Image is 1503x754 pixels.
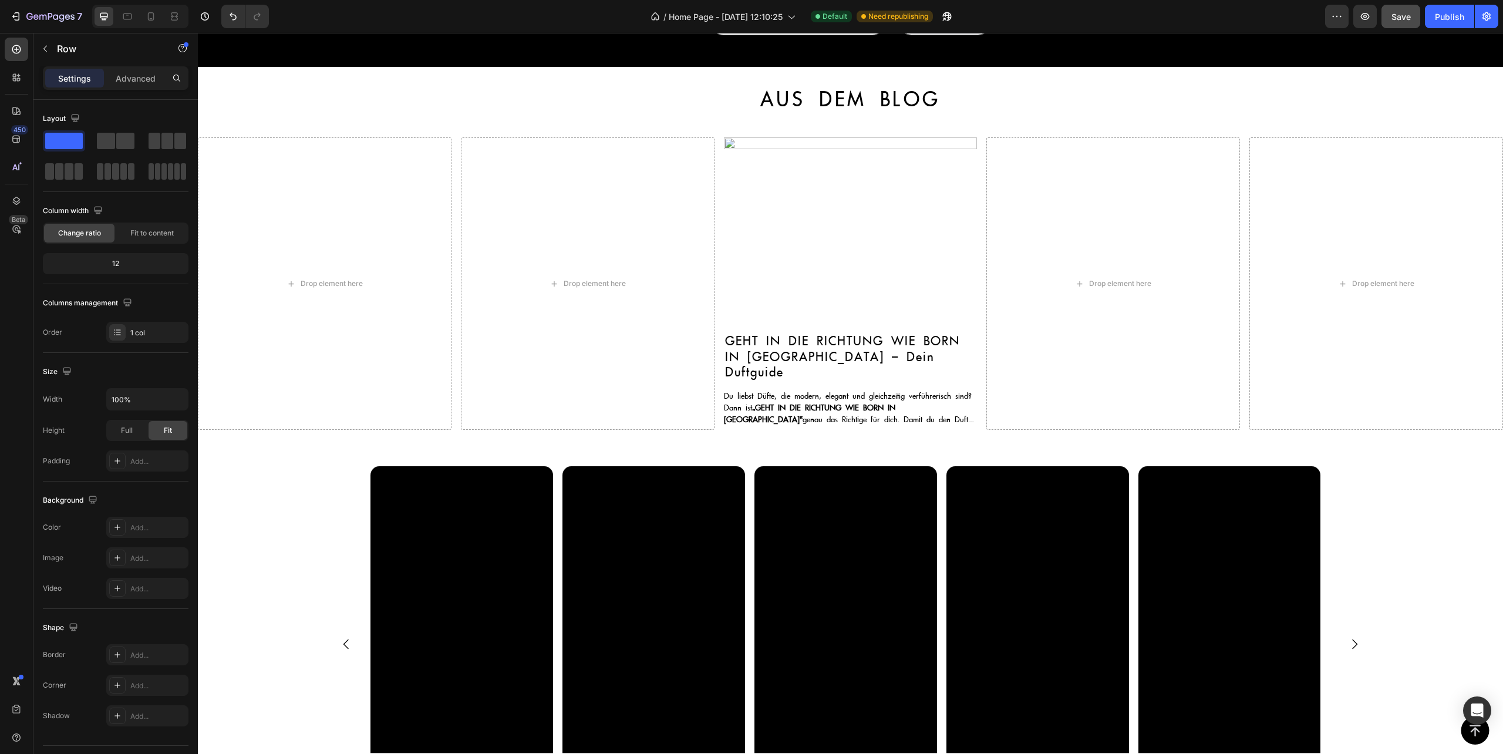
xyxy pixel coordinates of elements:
div: Add... [130,681,186,691]
div: Drop element here [891,246,953,255]
p: Row [57,42,157,56]
button: Publish [1425,5,1474,28]
div: Border [43,649,66,660]
span: Du liebst Düfte, die modern, elegant und gleichzeitig verführerisch sind? Dann ist [526,358,774,380]
span: Change ratio [58,228,101,238]
div: Height [43,425,65,436]
div: Corner [43,680,66,691]
div: Add... [130,523,186,533]
span: Home Page - [DATE] 12:10:25 [669,11,783,23]
div: Layout [43,111,82,127]
span: Default [823,11,847,22]
span: Need republishing [868,11,928,22]
div: Color [43,522,61,533]
p: 7 [77,9,82,23]
span: Fit to content [130,228,174,238]
button: 7 [5,5,87,28]
p: Advanced [116,72,156,85]
div: Drop element here [1154,246,1216,255]
div: Shape [43,620,80,636]
p: Settings [58,72,91,85]
div: Drop element here [366,246,428,255]
div: Publish [1435,11,1464,23]
strong: „GEHT IN DIE RICHTUNG WIE BORN IN [GEOGRAPHIC_DATA]“ [526,370,697,392]
span: genau das Richtige für dich. Damit du den Duft perfekt aufträgst und er lange anhält, haben wir d... [526,382,776,415]
div: Beta [9,215,28,224]
div: Size [43,364,74,380]
div: Drop element here [103,246,165,255]
div: Order [43,327,62,338]
div: Add... [130,650,186,661]
div: Add... [130,584,186,594]
div: Undo/Redo [221,5,269,28]
button: Carousel Back Arrow [132,595,165,628]
iframe: Design area [198,33,1503,754]
div: Background [43,493,100,509]
span: Fit [164,425,172,436]
div: Column width [43,203,105,219]
div: Shadow [43,711,70,721]
div: Video [43,583,62,594]
div: Width [43,394,62,405]
h2: Aus dem Blog [301,53,1005,80]
span: Save [1391,12,1411,22]
div: 12 [45,255,186,272]
button: Save [1381,5,1420,28]
a: GEHT IN DIE RICHTUNG WIE BORN IN [GEOGRAPHIC_DATA] – Dein Duftguide [526,299,780,348]
span: Full [121,425,133,436]
div: Open Intercom Messenger [1463,696,1491,725]
button: Carousel Next Arrow [1140,595,1173,628]
div: Columns management [43,295,134,311]
div: 450 [11,125,28,134]
div: Padding [43,456,70,466]
input: Auto [107,389,188,410]
div: Add... [130,711,186,722]
div: Add... [130,553,186,564]
span: / [663,11,666,23]
div: Add... [130,456,186,467]
div: 1 col [130,328,186,338]
div: Image [43,553,63,563]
